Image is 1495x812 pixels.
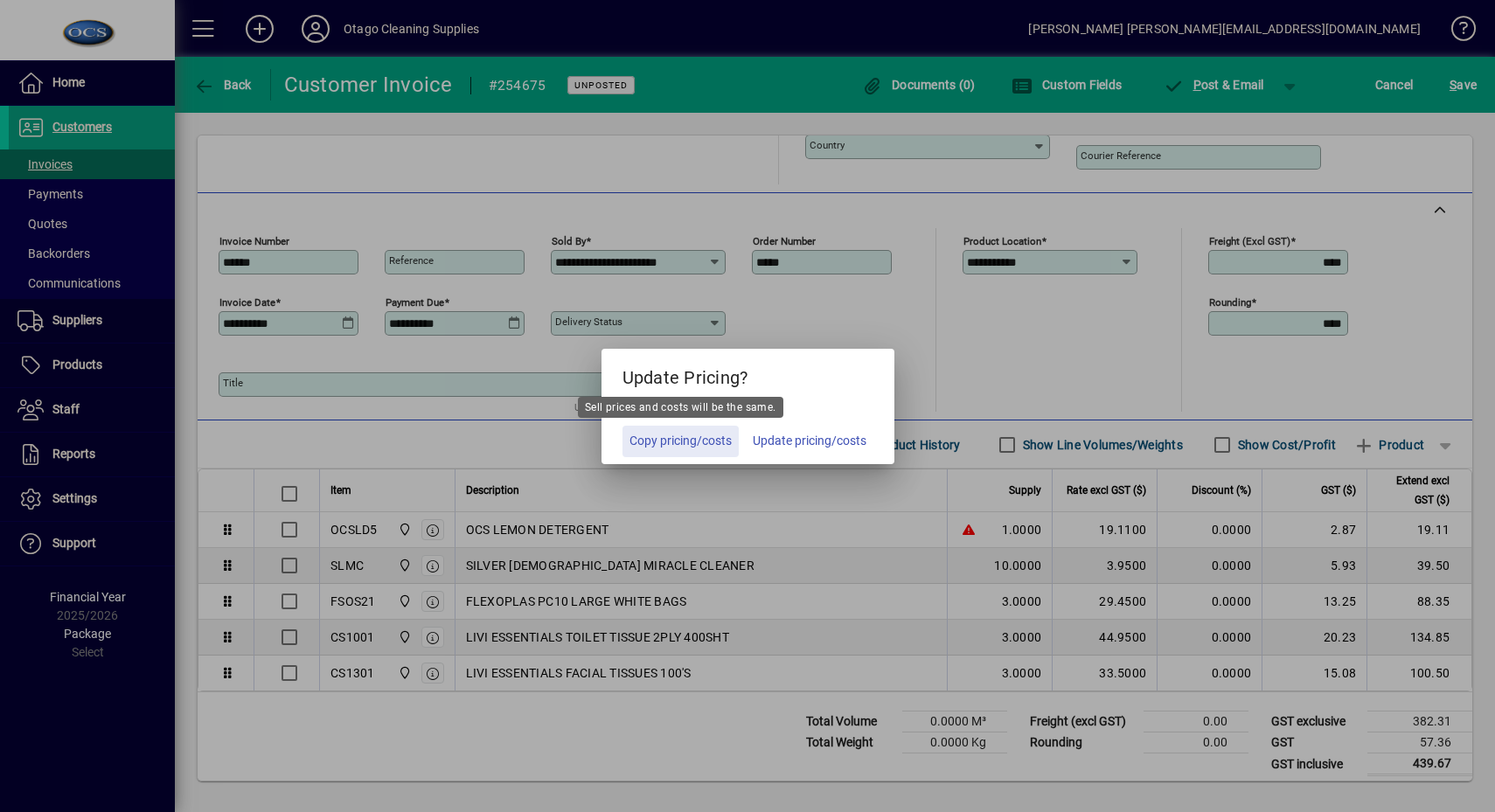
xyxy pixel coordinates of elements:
button: Update pricing/costs [746,426,873,457]
div: Sell prices and costs will be the same. [578,397,783,418]
h5: Update Pricing? [601,349,894,399]
button: Copy pricing/costs [622,426,739,457]
span: Copy pricing/costs [629,432,732,450]
span: Update pricing/costs [753,432,866,450]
